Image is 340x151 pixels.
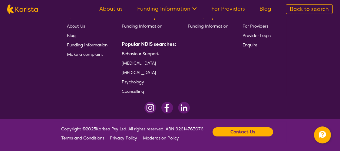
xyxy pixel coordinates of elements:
span: Provider Login [243,33,271,38]
a: Funding Information [122,21,174,31]
a: For Providers [243,21,271,31]
a: Blog [259,5,271,12]
a: [MEDICAL_DATA] [122,58,174,68]
b: HCP Recipients [188,13,228,20]
span: Enquire [243,42,257,48]
a: About Us [67,21,107,31]
span: Behaviour Support [122,51,159,56]
span: [MEDICAL_DATA] [122,60,156,66]
b: Contact Us [230,127,255,136]
b: NDIS Participants [122,13,169,20]
span: Funding Information [122,23,162,29]
span: Terms and Conditions [61,135,104,141]
p: | [107,133,107,143]
span: Funding Information [67,42,107,48]
span: Funding Information [188,23,228,29]
span: Copyright © 2025 Karista Pty Ltd. All rights reserved. ABN 92614763076 [61,124,203,143]
p: | [140,133,140,143]
a: Funding Information [67,40,107,49]
img: LinkedIn [178,102,190,114]
span: [MEDICAL_DATA] [122,70,156,75]
b: Providers [243,13,267,20]
img: Instagram [144,102,156,114]
a: Behaviour Support [122,49,174,58]
a: Make a complaint [67,49,107,59]
a: [MEDICAL_DATA] [122,68,174,77]
span: Psychology [122,79,144,85]
span: Counselling [122,89,144,94]
img: Facebook [161,102,173,114]
a: Enquire [243,40,271,49]
a: Funding Information [188,21,228,31]
a: Blog [67,31,107,40]
img: Karista logo [7,5,38,14]
a: Back to search [286,4,333,14]
a: Counselling [122,86,174,96]
span: For Providers [243,23,268,29]
a: Privacy Policy [110,133,137,143]
span: Blog [67,33,76,38]
span: Make a complaint [67,52,103,57]
a: For Providers [211,5,245,12]
b: Resources [67,13,94,20]
a: Provider Login [243,31,271,40]
a: Psychology [122,77,174,86]
span: Moderation Policy [143,135,179,141]
button: Channel Menu [314,126,331,143]
a: Terms and Conditions [61,133,104,143]
span: Back to search [290,5,329,13]
a: About us [99,5,123,12]
span: Privacy Policy [110,135,137,141]
span: About Us [67,23,85,29]
a: Moderation Policy [143,133,179,143]
a: Funding Information [137,5,197,12]
b: Popular NDIS searches: [122,41,176,47]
